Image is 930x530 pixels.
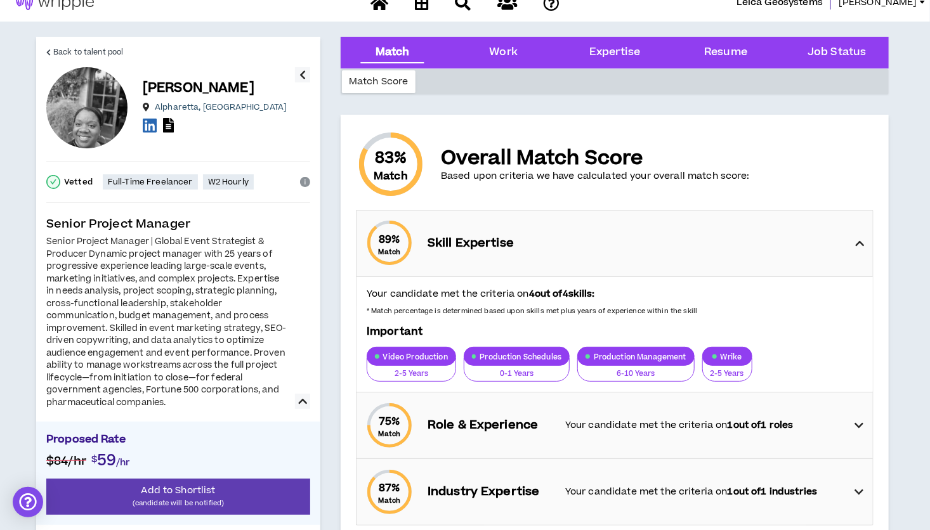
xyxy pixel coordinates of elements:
p: Your candidate met the criteria on [565,418,842,432]
div: Senior Project Manager | Global Event Strategist & Producer Dynamic project manager with 25 years... [46,236,287,409]
strong: 4 out of 4 skills: [529,287,595,301]
div: 75%MatchRole & ExperienceYour candidate met the criteria on1out of1 roles [357,392,873,458]
span: 89 % [379,232,400,247]
div: Work [490,44,518,61]
span: info-circle [300,177,310,187]
span: 75 % [379,414,400,429]
small: Match [379,247,401,257]
a: Back to talent pool [46,37,123,67]
span: 59 [97,449,116,472]
div: Expertise [589,44,640,61]
p: Proposed Rate [46,432,310,451]
div: Regina P. [46,67,128,148]
p: Alpharetta , [GEOGRAPHIC_DATA] [155,102,287,112]
p: Your candidate met the criteria on [565,485,842,499]
div: 89%MatchSkill Expertise [357,210,873,276]
span: $84 /hr [46,453,86,470]
p: Full-Time Freelancer [108,177,193,187]
p: Based upon criteria we have calculated your overall match score: [441,170,750,183]
span: 83 % [375,148,407,169]
span: Add to Shortlist [141,484,215,497]
strong: 1 out of 1 industries [728,485,818,498]
p: Industry Expertise [428,483,553,501]
span: check-circle [46,175,60,189]
div: Match [376,44,410,61]
span: Back to talent pool [53,46,123,58]
p: [PERSON_NAME] [143,79,254,97]
span: 87 % [379,481,400,496]
button: Add to Shortlist(candidate will be notified) [46,479,310,515]
small: Match [379,429,401,439]
small: Match [374,169,408,184]
p: (candidate will be notified) [46,497,310,509]
p: Skill Expertise [428,235,553,252]
p: Senior Project Manager [46,216,310,233]
p: Role & Experience [428,417,553,434]
strong: 1 out of 1 roles [728,418,794,432]
div: Open Intercom Messenger [13,487,43,517]
div: Job Status [808,44,866,61]
p: Vetted [64,177,93,187]
div: Match Score [342,70,416,93]
span: /hr [116,456,130,469]
span: $ [91,453,97,466]
p: Overall Match Score [441,147,750,170]
small: Match [379,496,401,505]
div: 87%MatchIndustry ExpertiseYour candidate met the criteria on1out of1 industries [357,459,873,525]
p: W2 Hourly [208,177,249,187]
p: Important [367,324,863,339]
div: Resume [704,44,747,61]
p: Your candidate met the criteria on [367,287,863,301]
p: * Match percentage is determined based upon skills met plus years of experience within the skill [367,306,863,316]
